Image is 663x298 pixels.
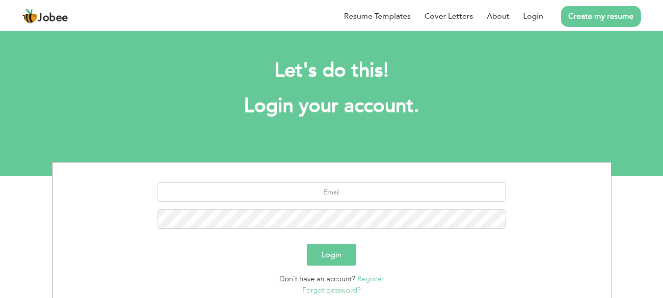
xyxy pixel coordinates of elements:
a: Register [357,274,384,284]
a: Create my resume [561,6,641,27]
a: Login [523,10,543,22]
a: Forgot password? [302,285,361,295]
a: About [487,10,509,22]
h1: Login your account. [67,93,597,119]
h2: Let's do this! [67,58,597,83]
span: Don't have an account? [279,274,355,284]
a: Resume Templates [344,10,411,22]
a: Cover Letters [424,10,473,22]
span: Jobee [38,13,68,24]
button: Login [307,244,356,266]
a: Jobee [22,8,68,24]
input: Email [158,182,505,202]
img: jobee.io [22,8,38,24]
